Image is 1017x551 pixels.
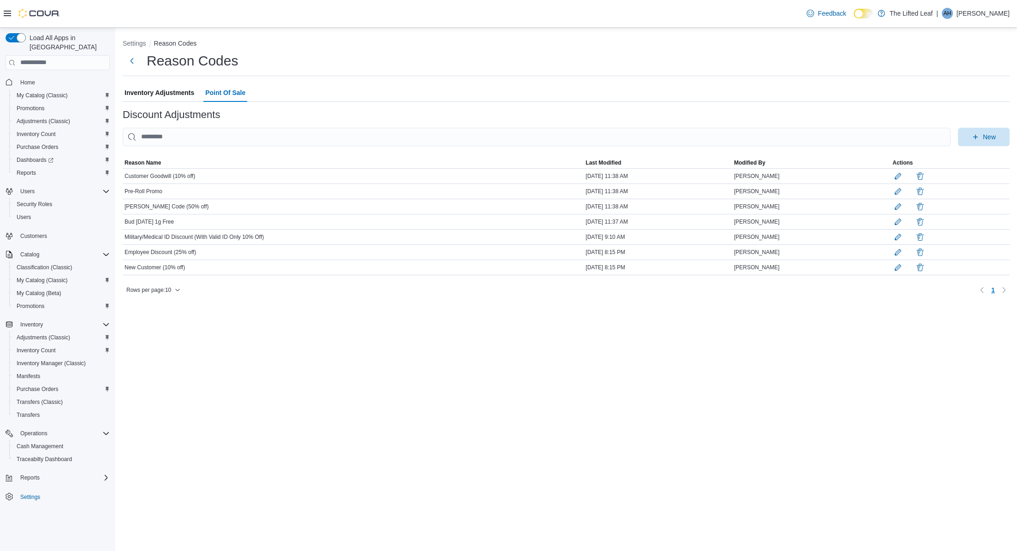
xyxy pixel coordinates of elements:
p: [PERSON_NAME] [957,8,1010,19]
span: Home [17,77,110,88]
a: Home [17,77,39,88]
a: Transfers [13,409,43,421]
nav: An example of EuiBreadcrumbs [123,39,1010,50]
span: [DATE] 11:38 AM [586,203,628,210]
span: My Catalog (Classic) [17,277,68,284]
span: Dashboards [17,156,54,164]
button: Catalog [17,249,43,260]
button: Promotions [9,102,113,115]
button: Operations [17,428,51,439]
span: Adjustments (Classic) [13,332,110,343]
span: Inventory [20,321,43,328]
span: Inventory Count [17,130,56,138]
button: Customers [2,229,113,243]
span: [PERSON_NAME] [734,249,779,256]
span: Inventory Count [17,347,56,354]
a: Adjustments (Classic) [13,332,74,343]
span: Transfers (Classic) [17,398,63,406]
span: Operations [20,430,48,437]
span: Traceabilty Dashboard [17,456,72,463]
span: Home [20,79,35,86]
h1: Reason Codes [147,52,238,70]
span: Classification (Classic) [13,262,110,273]
span: Rows per page : 10 [126,286,171,294]
button: Traceabilty Dashboard [9,453,113,466]
span: My Catalog (Beta) [13,288,110,299]
span: Pre-Roll Promo [125,188,162,195]
a: My Catalog (Classic) [13,90,71,101]
span: Customer Goodwill (10% off) [125,172,195,180]
a: Promotions [13,301,48,312]
span: Bud [DATE] 1g Free [125,218,174,225]
button: Transfers (Classic) [9,396,113,409]
button: Reports [9,166,113,179]
input: Dark Mode [854,9,873,18]
a: Classification (Classic) [13,262,76,273]
button: Next page [999,284,1010,296]
button: Settings [2,490,113,503]
span: Settings [17,491,110,502]
span: [DATE] 8:15 PM [586,249,625,256]
span: Adjustments (Classic) [17,334,70,341]
span: [PERSON_NAME] Code (50% off) [125,203,209,210]
button: Security Roles [9,198,113,211]
button: Rows per page:10 [123,284,184,296]
span: Modified By [734,159,765,166]
span: Transfers [17,411,40,419]
span: Inventory Manager (Classic) [17,360,86,367]
a: Customers [17,231,51,242]
button: Reason Name [123,157,584,168]
a: Purchase Orders [13,384,62,395]
a: Inventory Count [13,129,59,140]
span: Users [20,188,35,195]
span: [DATE] 8:15 PM [586,264,625,271]
a: Inventory Count [13,345,59,356]
span: Purchase Orders [17,385,59,393]
span: Classification (Classic) [17,264,72,271]
span: Adjustments (Classic) [17,118,70,125]
button: Reports [17,472,43,483]
span: [PERSON_NAME] [734,218,779,225]
span: Inventory [17,319,110,330]
span: [DATE] 11:38 AM [586,172,628,180]
button: Previous page [976,284,987,296]
button: Reports [2,471,113,484]
a: Security Roles [13,199,56,210]
button: My Catalog (Beta) [9,287,113,300]
span: Adjustments (Classic) [13,116,110,127]
span: New [983,132,996,142]
span: Inventory Manager (Classic) [13,358,110,369]
span: Point Of Sale [205,83,245,102]
span: My Catalog (Classic) [13,90,110,101]
span: Catalog [20,251,39,258]
button: Inventory Count [9,344,113,357]
a: Traceabilty Dashboard [13,454,76,465]
a: My Catalog (Classic) [13,275,71,286]
a: Inventory Manager (Classic) [13,358,89,369]
span: Users [17,213,31,221]
button: Operations [2,427,113,440]
span: Cash Management [13,441,110,452]
button: My Catalog (Classic) [9,274,113,287]
p: | [936,8,938,19]
span: Reports [17,472,110,483]
button: Purchase Orders [9,383,113,396]
span: Settings [20,493,40,501]
span: Customers [20,232,47,240]
a: Reports [13,167,40,178]
span: Transfers (Classic) [13,397,110,408]
a: Adjustments (Classic) [13,116,74,127]
span: Inventory Adjustments [125,83,194,102]
a: Feedback [803,4,850,23]
span: Catalog [17,249,110,260]
span: Security Roles [13,199,110,210]
span: Manifests [17,373,40,380]
span: AH [944,8,952,19]
span: Load All Apps in [GEOGRAPHIC_DATA] [26,33,110,52]
span: Reports [13,167,110,178]
h3: Discount Adjustments [123,109,220,120]
span: Users [13,212,110,223]
button: Promotions [9,300,113,313]
button: My Catalog (Classic) [9,89,113,102]
span: [DATE] 11:37 AM [586,218,628,225]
